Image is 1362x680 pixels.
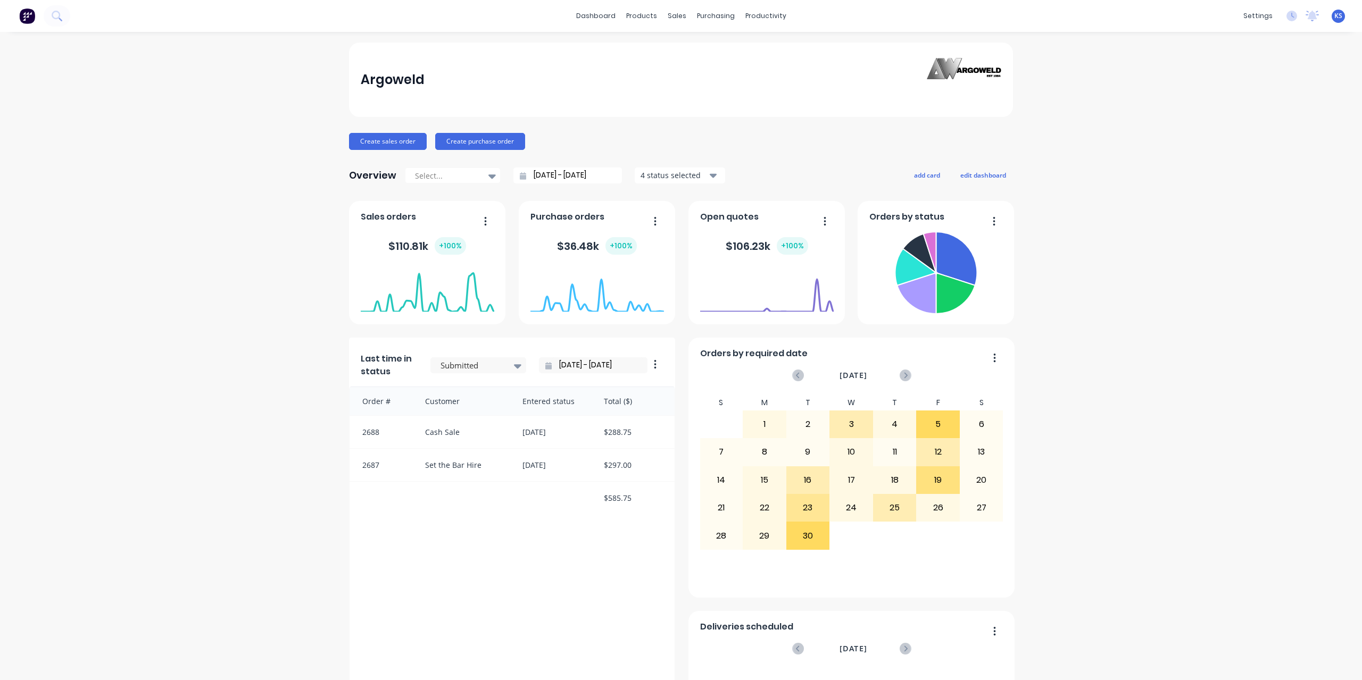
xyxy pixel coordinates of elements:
div: T [786,395,830,410]
div: [DATE] [512,449,593,481]
div: 10 [830,439,873,465]
div: 30 [787,522,829,549]
div: 7 [700,439,743,465]
div: 16 [787,467,829,493]
div: $ 110.81k [388,237,466,255]
div: 3 [830,411,873,438]
div: + 100 % [435,237,466,255]
div: 15 [743,467,786,493]
div: 9 [787,439,829,465]
a: dashboard [571,8,621,24]
div: Customer [414,387,512,415]
button: add card [907,168,947,182]
div: 29 [743,522,786,549]
div: $288.75 [593,416,675,448]
div: 19 [917,467,959,493]
div: T [873,395,917,410]
div: 21 [700,494,743,521]
div: 27 [960,494,1003,521]
div: Set the Bar Hire [414,449,512,481]
span: Purchase orders [530,211,604,223]
div: purchasing [692,8,740,24]
div: 1 [743,411,786,438]
div: 23 [787,494,829,521]
div: 12 [917,439,959,465]
div: $ 106.23k [726,237,808,255]
div: 5 [917,411,959,438]
span: Orders by status [869,211,944,223]
div: 20 [960,467,1003,493]
span: [DATE] [840,643,867,654]
button: Create sales order [349,133,427,150]
span: [DATE] [840,370,867,381]
div: 4 [874,411,916,438]
button: edit dashboard [953,168,1013,182]
div: productivity [740,8,792,24]
div: Overview [349,165,396,186]
span: Open quotes [700,211,759,223]
div: Entered status [512,387,593,415]
div: 8 [743,439,786,465]
div: S [960,395,1003,410]
div: 2688 [350,416,414,448]
div: 26 [917,494,959,521]
div: S [700,395,743,410]
div: F [916,395,960,410]
div: 11 [874,439,916,465]
div: 22 [743,494,786,521]
div: 6 [960,411,1003,438]
img: Argoweld [927,58,1001,102]
div: 13 [960,439,1003,465]
div: 17 [830,467,873,493]
span: Deliveries scheduled [700,620,793,633]
div: + 100 % [777,237,808,255]
div: Argoweld [361,69,425,90]
div: 2687 [350,449,414,481]
div: 4 status selected [641,170,708,181]
div: 28 [700,522,743,549]
div: sales [662,8,692,24]
span: Sales orders [361,211,416,223]
div: settings [1238,8,1278,24]
input: Filter by date [552,357,643,373]
div: $297.00 [593,449,675,481]
div: 2 [787,411,829,438]
div: 25 [874,494,916,521]
button: 4 status selected [635,167,725,183]
div: 14 [700,467,743,493]
img: Factory [19,8,35,24]
div: [DATE] [512,416,593,448]
div: products [621,8,662,24]
div: W [829,395,873,410]
span: Last time in status [361,352,418,378]
div: Total ($) [593,387,675,415]
div: 24 [830,494,873,521]
div: 18 [874,467,916,493]
div: + 100 % [605,237,637,255]
div: Order # [350,387,414,415]
div: $ 36.48k [557,237,637,255]
button: Create purchase order [435,133,525,150]
div: Cash Sale [414,416,512,448]
div: M [743,395,786,410]
div: $585.75 [593,482,675,514]
span: KS [1334,11,1342,21]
